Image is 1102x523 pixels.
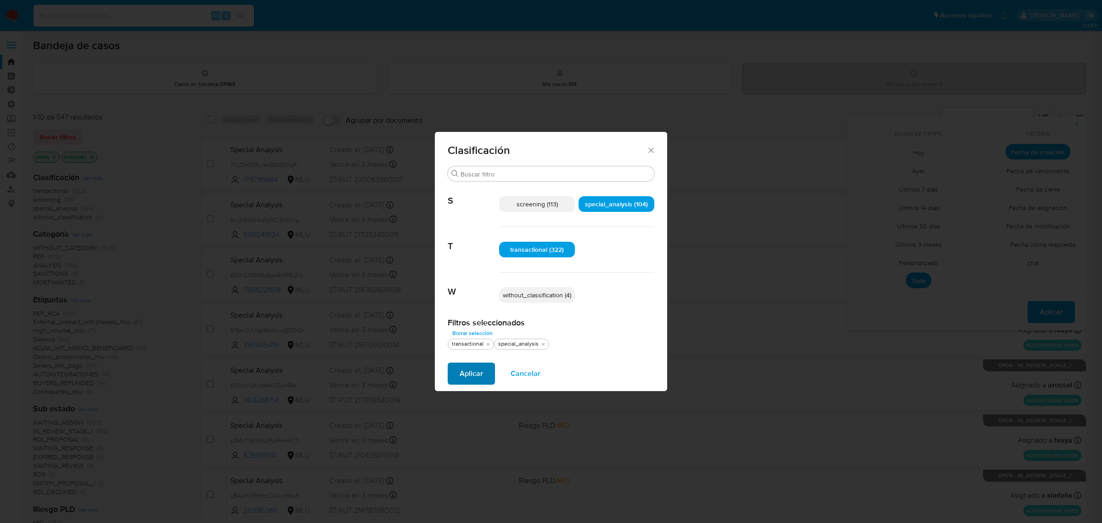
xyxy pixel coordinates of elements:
span: Clasificación [448,145,647,156]
span: W [448,273,499,297]
span: special_analysis (104) [585,199,648,209]
span: screening (113) [517,199,558,209]
span: S [448,182,499,206]
button: Cancelar [499,363,552,385]
div: special_analysis [496,340,540,348]
span: T [448,227,499,252]
button: Aplicar [448,363,495,385]
span: without_classification (4) [503,290,571,300]
span: Aplicar [460,364,483,384]
input: Buscar filtro [461,170,651,178]
div: without_classification (4) [499,287,575,303]
span: Cancelar [511,364,540,384]
div: transactional [450,340,485,348]
button: Buscar [451,170,459,177]
div: screening (113) [499,196,575,212]
div: special_analysis (104) [579,196,654,212]
button: Cerrar [647,146,655,154]
span: Borrar selección [452,329,493,338]
div: transactional (322) [499,242,575,257]
button: quitar transactional [484,341,492,348]
button: Borrar selección [448,328,497,339]
h2: Filtros seleccionados [448,318,654,328]
button: quitar special_analysis [540,341,547,348]
span: transactional (322) [510,245,564,254]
